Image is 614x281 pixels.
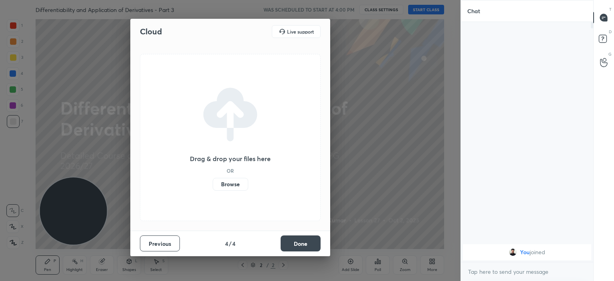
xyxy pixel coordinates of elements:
[461,243,593,262] div: grid
[609,29,612,35] p: D
[140,235,180,251] button: Previous
[232,239,235,248] h4: 4
[461,0,486,22] p: Chat
[608,51,612,57] p: G
[530,249,545,255] span: joined
[140,26,162,37] h2: Cloud
[520,249,530,255] span: You
[287,29,314,34] h5: Live support
[225,239,228,248] h4: 4
[609,6,612,12] p: T
[227,168,234,173] h5: OR
[190,155,271,162] h3: Drag & drop your files here
[509,248,517,256] img: 53d07d7978e04325acf49187cf6a1afc.jpg
[229,239,231,248] h4: /
[281,235,321,251] button: Done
